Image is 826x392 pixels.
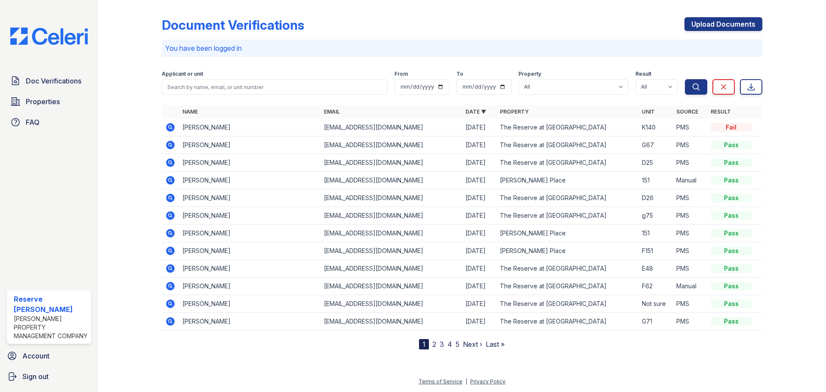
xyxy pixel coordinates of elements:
[462,225,496,242] td: [DATE]
[638,260,673,278] td: E48
[673,189,707,207] td: PMS
[179,295,321,313] td: [PERSON_NAME]
[711,194,752,202] div: Pass
[462,172,496,189] td: [DATE]
[711,282,752,290] div: Pass
[673,278,707,295] td: Manual
[673,260,707,278] td: PMS
[638,207,673,225] td: g75
[638,278,673,295] td: F62
[638,119,673,136] td: K140
[496,260,638,278] td: The Reserve at [GEOGRAPHIC_DATA]
[462,154,496,172] td: [DATE]
[711,108,731,115] a: Result
[462,119,496,136] td: [DATE]
[179,136,321,154] td: [PERSON_NAME]
[321,207,462,225] td: [EMAIL_ADDRESS][DOMAIN_NAME]
[419,378,462,385] a: Terms of Service
[673,119,707,136] td: PMS
[673,242,707,260] td: PMS
[486,340,505,349] a: Last »
[321,295,462,313] td: [EMAIL_ADDRESS][DOMAIN_NAME]
[3,368,95,385] a: Sign out
[321,136,462,154] td: [EMAIL_ADDRESS][DOMAIN_NAME]
[638,313,673,330] td: G71
[496,313,638,330] td: The Reserve at [GEOGRAPHIC_DATA]
[179,154,321,172] td: [PERSON_NAME]
[638,136,673,154] td: G67
[470,378,505,385] a: Privacy Policy
[7,93,91,110] a: Properties
[321,189,462,207] td: [EMAIL_ADDRESS][DOMAIN_NAME]
[179,242,321,260] td: [PERSON_NAME]
[395,71,408,77] label: From
[638,172,673,189] td: 151
[711,247,752,255] div: Pass
[447,340,452,349] a: 4
[500,108,529,115] a: Property
[162,71,203,77] label: Applicant or unit
[711,211,752,220] div: Pass
[496,119,638,136] td: The Reserve at [GEOGRAPHIC_DATA]
[496,225,638,242] td: [PERSON_NAME] Place
[496,242,638,260] td: [PERSON_NAME] Place
[321,225,462,242] td: [EMAIL_ADDRESS][DOMAIN_NAME]
[179,278,321,295] td: [PERSON_NAME]
[26,96,60,107] span: Properties
[462,189,496,207] td: [DATE]
[638,154,673,172] td: D25
[179,313,321,330] td: [PERSON_NAME]
[162,79,388,95] input: Search by name, email, or unit number
[673,154,707,172] td: PMS
[182,108,198,115] a: Name
[462,295,496,313] td: [DATE]
[7,72,91,90] a: Doc Verifications
[673,207,707,225] td: PMS
[26,76,81,86] span: Doc Verifications
[462,278,496,295] td: [DATE]
[673,136,707,154] td: PMS
[179,225,321,242] td: [PERSON_NAME]
[711,123,752,132] div: Fail
[7,114,91,131] a: FAQ
[684,17,762,31] a: Upload Documents
[638,295,673,313] td: Not sure
[711,229,752,238] div: Pass
[321,172,462,189] td: [EMAIL_ADDRESS][DOMAIN_NAME]
[673,225,707,242] td: PMS
[673,172,707,189] td: Manual
[711,141,752,149] div: Pass
[462,313,496,330] td: [DATE]
[162,17,304,33] div: Document Verifications
[321,119,462,136] td: [EMAIL_ADDRESS][DOMAIN_NAME]
[462,136,496,154] td: [DATE]
[496,172,638,189] td: [PERSON_NAME] Place
[440,340,444,349] a: 3
[496,295,638,313] td: The Reserve at [GEOGRAPHIC_DATA]
[496,189,638,207] td: The Reserve at [GEOGRAPHIC_DATA]
[518,71,541,77] label: Property
[14,294,88,315] div: Reserve [PERSON_NAME]
[22,371,49,382] span: Sign out
[635,71,651,77] label: Result
[711,299,752,308] div: Pass
[324,108,340,115] a: Email
[26,117,40,127] span: FAQ
[22,351,49,361] span: Account
[179,172,321,189] td: [PERSON_NAME]
[3,28,95,45] img: CE_Logo_Blue-a8612792a0a2168367f1c8372b55b34899dd931a85d93a1a3d3e32e68fde9ad4.png
[321,242,462,260] td: [EMAIL_ADDRESS][DOMAIN_NAME]
[711,264,752,273] div: Pass
[463,340,482,349] a: Next ›
[321,154,462,172] td: [EMAIL_ADDRESS][DOMAIN_NAME]
[3,347,95,364] a: Account
[711,176,752,185] div: Pass
[462,207,496,225] td: [DATE]
[321,313,462,330] td: [EMAIL_ADDRESS][DOMAIN_NAME]
[321,278,462,295] td: [EMAIL_ADDRESS][DOMAIN_NAME]
[179,119,321,136] td: [PERSON_NAME]
[676,108,698,115] a: Source
[456,340,459,349] a: 5
[462,260,496,278] td: [DATE]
